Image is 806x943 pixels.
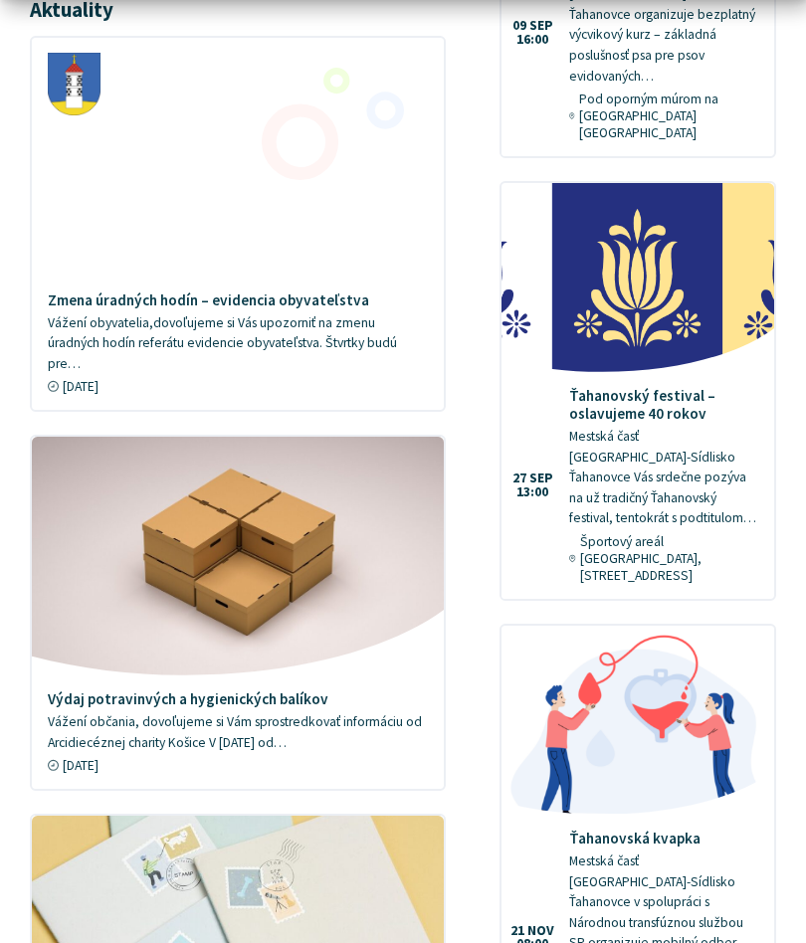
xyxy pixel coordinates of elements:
[512,19,526,33] span: 09
[580,533,759,584] span: Športový areál [GEOGRAPHIC_DATA], [STREET_ADDRESS]
[510,924,524,938] span: 21
[32,38,444,411] a: Zmena úradných hodín – evidencia obyvateľstva Vážení obyvatelia,dovoľujeme si Vás upozorniť na zm...
[48,291,430,309] h4: Zmena úradných hodín – evidencia obyvateľstva
[512,485,553,499] span: 13:00
[502,183,774,599] a: Ťahanovský festival – oslavujeme 40 rokov Mestská časť [GEOGRAPHIC_DATA]-Sídlisko Ťahanovce Vás s...
[512,33,553,47] span: 16:00
[579,91,759,141] span: Pod oporným múrom na [GEOGRAPHIC_DATA] [GEOGRAPHIC_DATA]
[529,471,553,485] span: sep
[63,378,99,395] span: [DATE]
[527,924,554,938] span: nov
[48,690,430,708] h4: Výdaj potravinvých a hygienických balíkov
[569,830,758,848] h4: Ťahanovská kvapka
[529,19,553,33] span: sep
[48,712,430,753] p: Vážení občania, dovoľujeme si Vám sprostredkovať informáciu od Arcidiecéznej charity Košice V [DA...
[569,387,758,423] h4: Ťahanovský festival – oslavujeme 40 rokov
[32,437,444,789] a: Výdaj potravinvých a hygienických balíkov Vážení občania, dovoľujeme si Vám sprostredkovať inform...
[48,313,430,375] p: Vážení obyvatelia,dovoľujeme si Vás upozorniť na zmenu úradných hodín referátu evidencie obyvateľ...
[512,471,526,485] span: 27
[63,757,99,774] span: [DATE]
[569,427,758,529] p: Mestská časť [GEOGRAPHIC_DATA]-Sídlisko Ťahanovce Vás srdečne pozýva na už tradičný Ťahanovský fe...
